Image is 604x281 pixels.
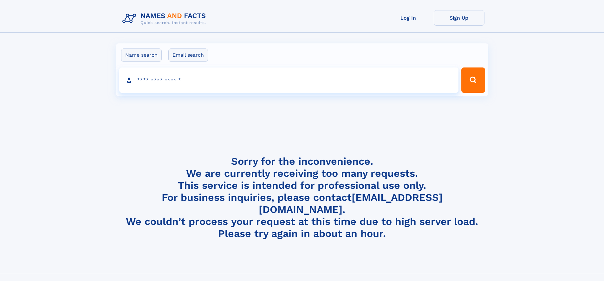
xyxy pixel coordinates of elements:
[383,10,434,26] a: Log In
[461,67,485,93] button: Search Button
[121,48,162,62] label: Name search
[120,10,211,27] img: Logo Names and Facts
[119,67,459,93] input: search input
[120,155,484,240] h4: Sorry for the inconvenience. We are currently receiving too many requests. This service is intend...
[434,10,484,26] a: Sign Up
[259,191,443,215] a: [EMAIL_ADDRESS][DOMAIN_NAME]
[168,48,208,62] label: Email search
